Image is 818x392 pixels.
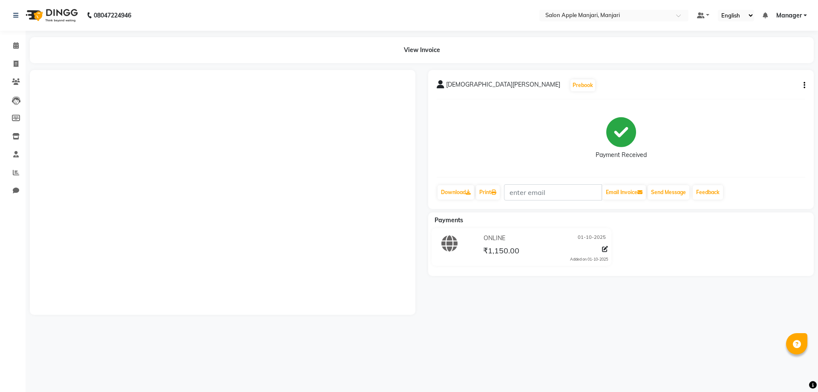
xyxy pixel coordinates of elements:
[476,185,500,200] a: Print
[578,234,606,243] span: 01-10-2025
[602,185,646,200] button: Email Invoice
[648,185,689,200] button: Send Message
[693,185,723,200] a: Feedback
[782,358,809,383] iframe: chat widget
[570,79,595,91] button: Prebook
[30,37,814,63] div: View Invoice
[483,246,519,258] span: ₹1,150.00
[484,234,505,243] span: ONLINE
[446,80,560,92] span: [DEMOGRAPHIC_DATA][PERSON_NAME]
[504,184,602,200] input: enter email
[435,216,463,224] span: Payments
[596,151,647,160] div: Payment Received
[438,185,474,200] a: Download
[94,3,131,27] b: 08047224946
[776,11,802,20] span: Manager
[22,3,80,27] img: logo
[570,256,608,262] div: Added on 01-10-2025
